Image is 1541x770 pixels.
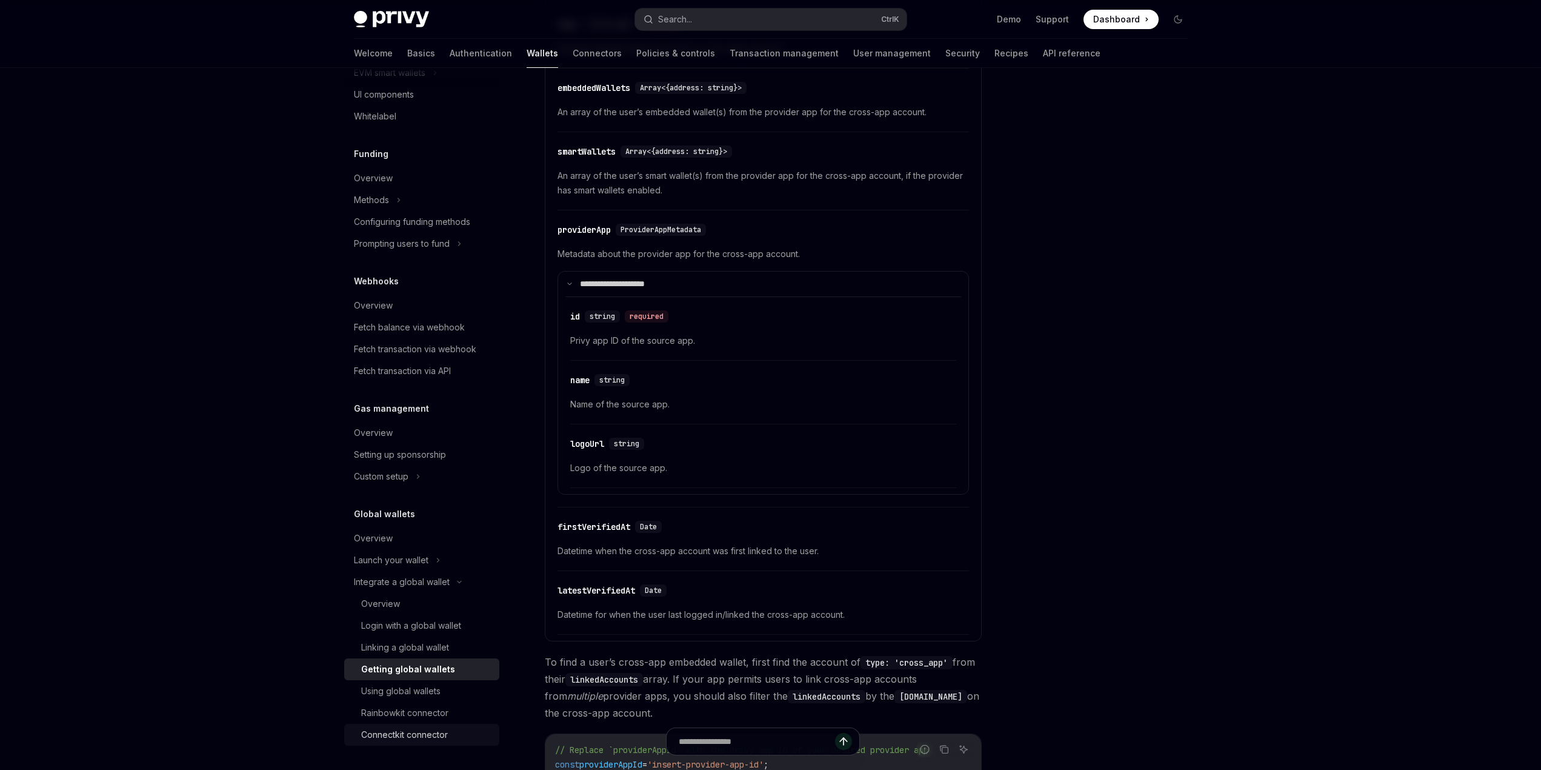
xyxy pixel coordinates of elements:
[361,597,400,611] div: Overview
[640,83,742,93] span: Array<{address: string}>
[354,507,415,521] h5: Global wallets
[361,684,441,698] div: Using global wallets
[621,225,701,235] span: ProviderAppMetadata
[570,374,590,386] div: name
[344,338,499,360] a: Fetch transaction via webhook
[557,82,630,94] div: embeddedWallets
[1043,39,1100,68] a: API reference
[354,469,408,484] div: Custom setup
[557,169,969,198] span: An array of the user’s smart wallet(s) from the provider app for the cross-app account, if the pr...
[361,640,449,655] div: Linking a global wallet
[860,656,953,669] code: type: 'cross_app'
[354,364,451,378] div: Fetch transaction via API
[527,39,558,68] a: Wallets
[354,553,428,567] div: Launch your wallet
[570,310,580,323] div: id
[344,702,499,724] a: Rainbowkit connector
[354,87,414,102] div: UI components
[636,39,715,68] a: Policies & controls
[557,247,969,261] span: Metadata about the provider app for the cross-app account.
[344,84,499,105] a: UI components
[354,193,389,207] div: Methods
[1083,10,1159,29] a: Dashboard
[881,15,899,24] span: Ctrl K
[354,531,393,546] div: Overview
[557,544,969,558] span: Datetime when the cross-app account was first linked to the user.
[570,397,956,412] span: Name of the source app.
[344,422,499,444] a: Overview
[344,593,499,615] a: Overview
[788,690,865,703] code: linkedAccounts
[407,39,435,68] a: Basics
[625,310,668,323] div: required
[354,109,396,124] div: Whitelabel
[354,274,399,289] h5: Webhooks
[354,39,393,68] a: Welcome
[344,211,499,233] a: Configuring funding methods
[354,11,429,28] img: dark logo
[730,39,839,68] a: Transaction management
[573,39,622,68] a: Connectors
[567,690,603,702] em: multiple
[894,690,967,703] code: [DOMAIN_NAME]
[853,39,931,68] a: User management
[361,728,448,742] div: Connectkit connector
[354,215,470,229] div: Configuring funding methods
[570,438,604,450] div: logoUrl
[344,527,499,549] a: Overview
[354,575,450,589] div: Integrate a global wallet
[1168,10,1188,29] button: Toggle dark mode
[997,13,1021,25] a: Demo
[354,447,446,462] div: Setting up sponsorship
[354,320,465,335] div: Fetch balance via webhook
[570,333,956,348] span: Privy app ID of the source app.
[344,680,499,702] a: Using global wallets
[1036,13,1069,25] a: Support
[344,360,499,382] a: Fetch transaction via API
[994,39,1028,68] a: Recipes
[354,342,476,357] div: Fetch transaction via webhook
[1093,13,1140,25] span: Dashboard
[344,295,499,316] a: Overview
[344,444,499,466] a: Setting up sponsorship
[344,167,499,189] a: Overview
[354,426,393,440] div: Overview
[658,12,692,27] div: Search...
[557,584,635,597] div: latestVerifiedAt
[557,146,616,158] div: smartWallets
[614,439,639,449] span: string
[945,39,980,68] a: Security
[635,8,907,30] button: Search...CtrlK
[557,608,969,622] span: Datetime for when the user last logged in/linked the cross-app account.
[354,171,393,186] div: Overview
[557,105,969,119] span: An array of the user’s embedded wallet(s) from the provider app for the cross-app account.
[344,724,499,746] a: Connectkit connector
[450,39,512,68] a: Authentication
[835,733,852,750] button: Send message
[557,521,630,533] div: firstVerifiedAt
[344,615,499,637] a: Login with a global wallet
[361,662,455,677] div: Getting global wallets
[645,586,662,595] span: Date
[354,236,450,251] div: Prompting users to fund
[361,706,448,720] div: Rainbowkit connector
[640,522,657,532] span: Date
[625,147,727,156] span: Array<{address: string}>
[361,618,461,633] div: Login with a global wallet
[344,637,499,658] a: Linking a global wallet
[590,312,615,321] span: string
[354,401,429,416] h5: Gas management
[344,658,499,680] a: Getting global wallets
[565,673,643,686] code: linkedAccounts
[344,316,499,338] a: Fetch balance via webhook
[354,298,393,313] div: Overview
[599,375,625,385] span: string
[570,461,956,475] span: Logo of the source app.
[545,654,982,721] span: To find a user’s cross-app embedded wallet, first find the account of from their array. If your a...
[557,224,611,236] div: providerApp
[354,147,388,161] h5: Funding
[344,105,499,127] a: Whitelabel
